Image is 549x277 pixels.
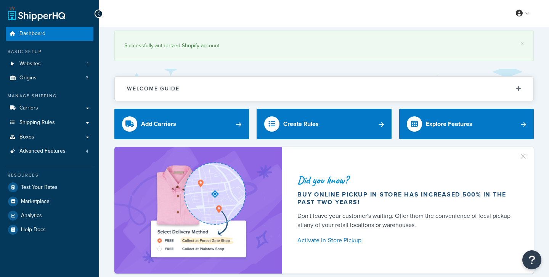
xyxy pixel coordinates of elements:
h2: Welcome Guide [127,86,180,92]
li: Origins [6,71,93,85]
div: Add Carriers [141,119,176,129]
a: Explore Features [399,109,534,139]
a: Test Your Rates [6,180,93,194]
span: Test Your Rates [21,184,58,191]
div: Manage Shipping [6,93,93,99]
img: ad-shirt-map-b0359fc47e01cab431d101c4b569394f6a03f54285957d908178d52f29eb9668.png [129,158,267,262]
span: Marketplace [21,198,50,205]
div: Resources [6,172,93,179]
span: 1 [87,61,88,67]
span: Dashboard [19,31,45,37]
li: Websites [6,57,93,71]
a: Analytics [6,209,93,222]
a: Dashboard [6,27,93,41]
a: Carriers [6,101,93,115]
span: Help Docs [21,227,46,233]
button: Welcome Guide [115,77,533,101]
div: Basic Setup [6,48,93,55]
div: Buy online pickup in store has increased 500% in the past two years! [297,191,515,206]
a: Boxes [6,130,93,144]
div: Don't leave your customer's waiting. Offer them the convenience of local pickup at any of your re... [297,211,515,230]
span: 4 [86,148,88,155]
a: Websites1 [6,57,93,71]
li: Advanced Features [6,144,93,158]
a: Create Rules [257,109,391,139]
a: Add Carriers [114,109,249,139]
span: Websites [19,61,41,67]
div: Create Rules [283,119,319,129]
a: Help Docs [6,223,93,237]
span: 3 [86,75,88,81]
a: Shipping Rules [6,116,93,130]
a: Advanced Features4 [6,144,93,158]
a: Marketplace [6,195,93,208]
span: Boxes [19,134,34,140]
div: Explore Features [426,119,472,129]
button: Open Resource Center [522,250,541,269]
div: Did you know? [297,175,515,185]
a: Activate In-Store Pickup [297,235,515,246]
div: Successfully authorized Shopify account [124,40,524,51]
span: Analytics [21,213,42,219]
span: Carriers [19,105,38,111]
span: Advanced Features [19,148,66,155]
span: Origins [19,75,37,81]
a: Origins3 [6,71,93,85]
span: Shipping Rules [19,119,55,126]
a: × [521,40,524,47]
